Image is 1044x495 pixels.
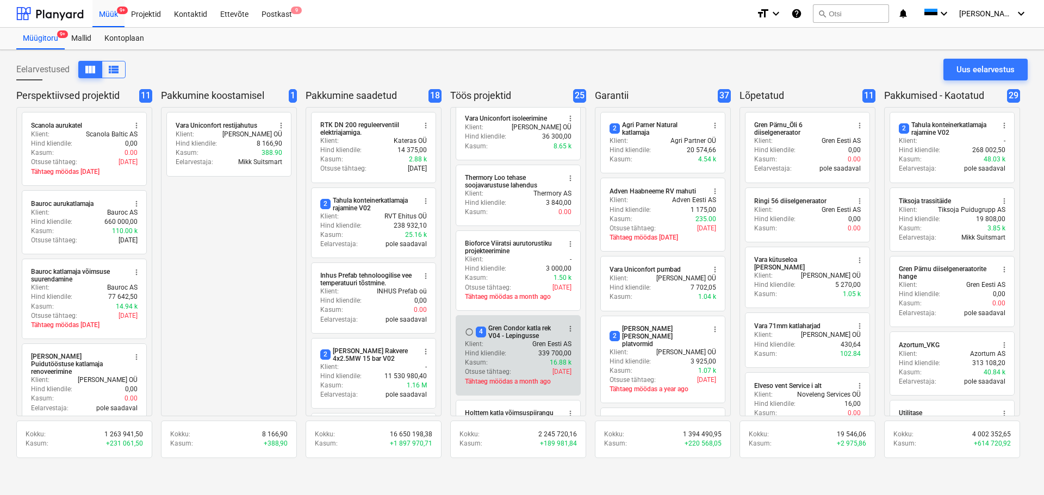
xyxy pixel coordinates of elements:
[320,347,415,362] div: [PERSON_NAME] Rakvere 4x2.5MW 15 bar V02
[108,292,138,302] p: 77 642,50
[86,130,138,139] p: Scanola Baltic AS
[610,357,651,366] p: Hind kliendile :
[465,328,474,336] span: Märgi tehtuks
[31,404,69,413] p: Eelarvestaja :
[465,198,506,208] p: Hind kliendile :
[532,340,571,349] p: Gren Eesti AS
[65,28,98,49] a: Mallid
[512,123,571,132] p: [PERSON_NAME] OÜ
[754,390,773,399] p: Klient :
[610,274,628,283] p: Klient :
[855,121,864,130] span: more_vert
[697,224,716,233] p: [DATE]
[566,240,575,248] span: more_vert
[132,353,141,361] span: more_vert
[1004,136,1005,146] p: -
[610,215,632,224] p: Kasum :
[899,146,940,155] p: Hind kliendile :
[465,358,488,367] p: Kasum :
[610,187,696,196] div: Adven Haabneeme RV mahuti
[465,240,560,255] div: Bioforce Viiratsi aurutorustiku projekteerimine
[119,158,138,167] p: [DATE]
[552,283,571,292] p: [DATE]
[754,155,777,164] p: Kasum :
[421,121,430,130] span: more_vert
[465,273,488,283] p: Kasum :
[695,215,716,224] p: 235.00
[31,283,49,292] p: Klient :
[899,136,917,146] p: Klient :
[899,121,993,136] div: Tahula konteinerkatlamaja rajamine V02
[987,224,1005,233] p: 3.85 k
[476,324,560,340] div: Gren Condor katla rek V04 - Lepingusse
[320,212,339,221] p: Klient :
[899,155,922,164] p: Kasum :
[711,325,719,334] span: more_vert
[656,274,716,283] p: [PERSON_NAME] OÜ
[554,273,571,283] p: 1.50 k
[610,325,704,348] div: [PERSON_NAME] [PERSON_NAME] platvormid
[107,63,120,76] span: Kuva veergudena
[546,198,571,208] p: 3 840,00
[465,114,547,123] div: Vara Uniconfort isoleerimine
[320,296,362,305] p: Hind kliendile :
[818,9,826,18] span: search
[176,139,217,148] p: Hind kliendile :
[573,89,586,103] span: 25
[754,271,773,280] p: Klient :
[125,394,138,403] p: 0.00
[964,377,1005,386] p: pole saadaval
[222,130,282,139] p: [PERSON_NAME] OÜ
[421,272,430,280] span: more_vert
[691,357,716,366] p: 3 925,00
[465,340,483,349] p: Klient :
[31,158,77,167] p: Otsuse tähtaeg :
[176,121,257,130] div: Vara Uniconfort restijahutus
[1000,121,1009,130] span: more_vert
[711,265,719,274] span: more_vert
[610,292,632,302] p: Kasum :
[320,199,331,209] span: 2
[610,375,656,385] p: Otsuse tähtaeg :
[754,215,796,224] p: Hind kliendile :
[1000,265,1009,274] span: more_vert
[884,89,1003,103] p: Pakkumised - Kaotatud
[943,59,1028,80] button: Uus eelarvestus
[610,136,628,146] p: Klient :
[407,381,427,390] p: 1.16 M
[848,215,861,224] p: 0,00
[405,230,427,240] p: 25.16 k
[320,390,358,399] p: Eelarvestaja :
[386,390,427,399] p: pole saadaval
[386,315,427,324] p: pole saadaval
[961,233,1005,242] p: Mikk Suitsmart
[754,290,777,299] p: Kasum :
[855,256,864,265] span: more_vert
[610,233,716,242] p: Tähtaeg möödas [DATE]
[31,227,54,236] p: Kasum :
[822,136,861,146] p: Gren Eesti AS
[238,158,282,167] p: Mikk Suitsmart
[31,130,49,139] p: Klient :
[848,224,861,233] p: 0.00
[754,121,849,136] div: Gren Pärnu_Õli 6 diiselgeneraator
[320,315,358,324] p: Eelarvestaja :
[754,205,773,215] p: Klient :
[610,385,716,394] p: Tähtaeg möödas a year ago
[533,189,571,198] p: Thermory AS
[610,121,704,136] div: Agri Parner Natural katlamaja
[848,155,861,164] p: 0.00
[801,271,861,280] p: [PERSON_NAME] OÜ
[959,9,1014,18] span: [PERSON_NAME]
[739,89,858,103] p: Lõpetatud
[450,89,569,103] p: Töös projektid
[465,264,506,273] p: Hind kliendile :
[840,349,861,359] p: 102.84
[16,89,135,103] p: Perspektiivsed projektid
[993,290,1005,299] p: 0,00
[320,272,415,287] div: Inhus Prefab tehnoloogilise vee temperatuuri tõstmine.
[306,89,424,103] p: Pakkumine saadetud
[558,208,571,217] p: 0.00
[31,199,94,208] div: Bauroc aurukatlamaja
